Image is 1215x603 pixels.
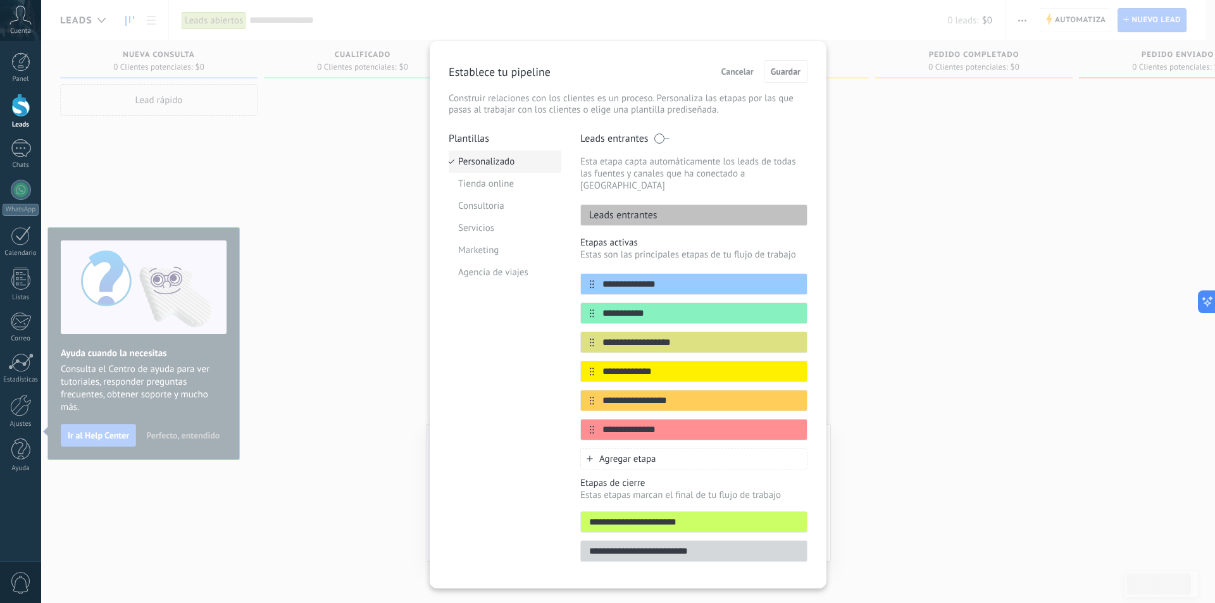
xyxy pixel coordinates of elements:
div: Ayuda [3,464,39,473]
div: Listas [3,294,39,302]
li: Personalizado [449,151,561,173]
span: Guardar [771,67,801,76]
p: Construir relaciones con los clientes es un proceso. Personaliza las etapas por las que pasas al ... [449,93,807,116]
button: Guardar [764,60,807,83]
p: Etapas activas [580,237,807,249]
button: Cancelar [716,62,759,81]
p: Estas son las principales etapas de tu flujo de trabajo [580,249,807,261]
li: Agencia de viajes [449,261,561,283]
p: Etapas de cierre [580,477,807,489]
li: Consultoria [449,195,561,217]
div: Chats [3,161,39,170]
div: WhatsApp [3,204,39,216]
div: Leads [3,121,39,129]
div: Calendario [3,249,39,258]
p: Leads entrantes [581,209,657,221]
div: Estadísticas [3,376,39,384]
p: Estas etapas marcan el final de tu flujo de trabajo [580,489,807,501]
p: Leads entrantes [580,132,649,145]
li: Marketing [449,239,561,261]
li: Servicios [449,217,561,239]
li: Tienda online [449,173,561,195]
span: Cuenta [10,27,31,35]
div: Correo [3,335,39,343]
p: Establece tu pipeline [449,65,551,79]
div: Ajustes [3,420,39,428]
p: Esta etapa capta automáticamente los leads de todas las fuentes y canales que ha conectado a [GEO... [580,156,807,192]
div: Panel [3,75,39,84]
span: Cancelar [721,67,754,76]
p: Plantillas [449,132,561,145]
span: Agregar etapa [599,453,656,465]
